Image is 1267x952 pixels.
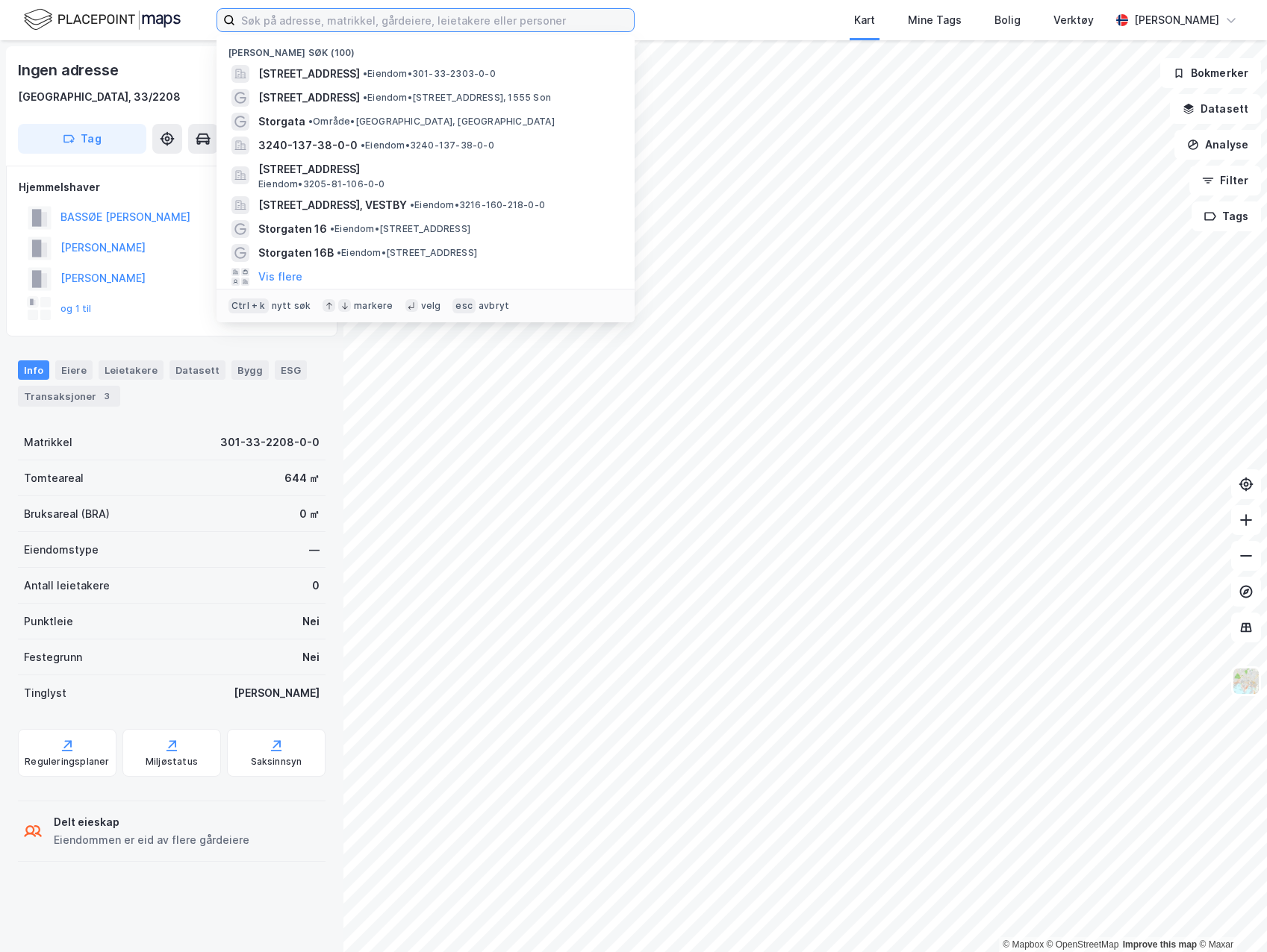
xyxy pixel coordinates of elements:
[908,11,962,29] div: Mine Tags
[363,92,367,103] span: •
[258,160,617,178] span: [STREET_ADDRESS]
[258,220,327,238] span: Storgaten 16
[55,360,93,380] div: Eiere
[258,196,407,214] span: [STREET_ADDRESS], VESTBY
[19,178,325,196] div: Hjemmelshaver
[1047,939,1119,950] a: OpenStreetMap
[234,684,320,702] div: [PERSON_NAME]
[54,813,249,831] div: Delt eieskap
[275,360,307,380] div: ESG
[1174,130,1261,160] button: Analyse
[330,223,334,234] span: •
[1232,667,1260,695] img: Z
[337,247,477,259] span: Eiendom • [STREET_ADDRESS]
[24,541,99,559] div: Eiendomstype
[18,88,181,106] div: [GEOGRAPHIC_DATA], 33/2208
[1160,58,1261,88] button: Bokmerker
[24,577,110,595] div: Antall leietakere
[235,9,634,31] input: Søk på adresse, matrikkel, gårdeiere, leietakere eller personer
[1003,939,1044,950] a: Mapbox
[452,298,476,313] div: esc
[1053,11,1094,29] div: Verktøy
[146,756,198,768] div: Miljøstatus
[18,124,146,154] button: Tag
[18,360,49,380] div: Info
[258,268,302,286] button: Vis flere
[258,65,360,83] span: [STREET_ADDRESS]
[228,298,269,313] div: Ctrl + k
[24,469,84,487] div: Tomteareal
[54,831,249,849] div: Eiendommen er eid av flere gårdeiere
[272,300,311,312] div: nytt søk
[410,199,545,211] span: Eiendom • 3216-160-218-0-0
[169,360,225,380] div: Datasett
[299,505,320,523] div: 0 ㎡
[1192,880,1267,952] iframe: Chat Widget
[258,113,305,131] span: Storgata
[363,68,367,79] span: •
[1192,201,1261,231] button: Tags
[854,11,875,29] div: Kart
[302,613,320,630] div: Nei
[24,684,66,702] div: Tinglyst
[18,58,121,82] div: Ingen adresse
[284,469,320,487] div: 644 ㎡
[24,648,82,666] div: Festegrunn
[302,648,320,666] div: Nei
[363,68,496,80] span: Eiendom • 301-33-2303-0-0
[258,89,360,107] span: [STREET_ADDRESS]
[258,178,385,190] span: Eiendom • 3205-81-106-0-0
[1189,166,1261,195] button: Filter
[363,92,551,104] span: Eiendom • [STREET_ADDRESS], 1555 Son
[361,140,365,151] span: •
[258,137,358,154] span: 3240-137-38-0-0
[99,389,114,404] div: 3
[1170,94,1261,124] button: Datasett
[479,300,509,312] div: avbryt
[309,541,320,559] div: —
[330,223,470,235] span: Eiendom • [STREET_ADDRESS]
[24,505,110,523] div: Bruksareal (BRA)
[308,116,313,127] span: •
[231,360,269,380] div: Bygg
[217,35,635,62] div: [PERSON_NAME] søk (100)
[258,244,334,262] span: Storgaten 16B
[354,300,393,312] div: markere
[337,247,341,258] span: •
[1134,11,1219,29] div: [PERSON_NAME]
[251,756,302,768] div: Saksinnsyn
[421,300,441,312] div: velg
[1123,939,1197,950] a: Improve this map
[24,7,181,33] img: logo.f888ab2527a4732fd821a326f86c7f29.svg
[312,577,320,595] div: 0
[24,433,72,451] div: Matrikkel
[410,199,414,210] span: •
[99,360,164,380] div: Leietakere
[24,613,73,630] div: Punktleie
[25,756,109,768] div: Reguleringsplaner
[18,386,120,407] div: Transaksjoner
[308,116,555,128] span: Område • [GEOGRAPHIC_DATA], [GEOGRAPHIC_DATA]
[994,11,1021,29] div: Bolig
[220,433,320,451] div: 301-33-2208-0-0
[361,140,494,151] span: Eiendom • 3240-137-38-0-0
